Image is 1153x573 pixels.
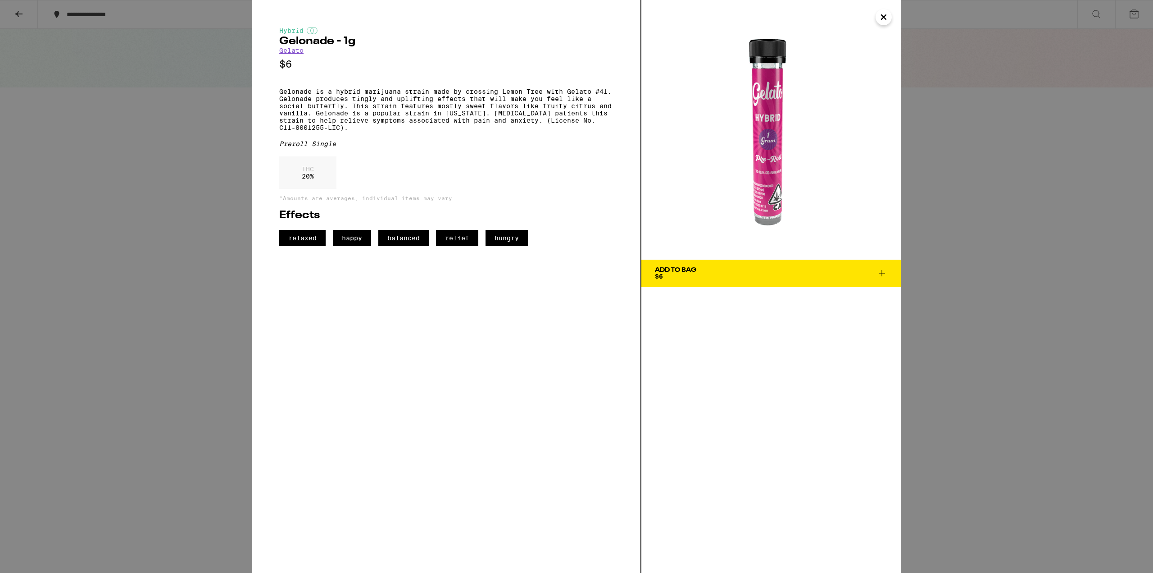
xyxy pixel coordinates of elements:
[876,9,892,25] button: Close
[307,27,318,34] img: hybridColor.svg
[486,230,528,246] span: hungry
[279,47,304,54] a: Gelato
[279,59,613,70] p: $6
[655,267,696,273] div: Add To Bag
[5,6,65,14] span: Hi. Need any help?
[378,230,429,246] span: balanced
[302,165,314,173] p: THC
[279,27,613,34] div: Hybrid
[279,88,613,131] p: Gelonade is a hybrid marijuana strain made by crossing Lemon Tree with Gelato #41. Gelonade produ...
[279,156,336,189] div: 20 %
[279,195,613,201] p: *Amounts are averages, individual items may vary.
[333,230,371,246] span: happy
[279,140,613,147] div: Preroll Single
[436,230,478,246] span: relief
[279,210,613,221] h2: Effects
[641,260,901,287] button: Add To Bag$6
[279,230,326,246] span: relaxed
[279,36,613,47] h2: Gelonade - 1g
[655,273,663,280] span: $6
